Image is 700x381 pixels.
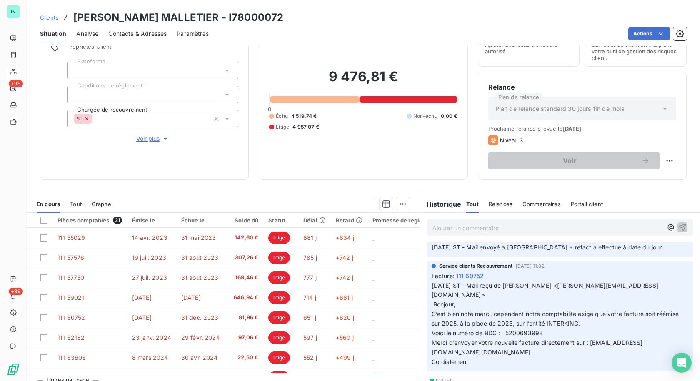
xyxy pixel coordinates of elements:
span: Relances [489,201,512,207]
span: Voir plus [136,134,170,143]
span: _ [372,314,375,321]
h6: Historique [420,199,462,209]
span: litige [268,351,290,364]
span: 651 j [303,314,316,321]
button: Voir [488,152,660,169]
input: Ajouter une valeur [92,115,98,122]
span: En cours [37,201,60,207]
span: Échu [276,112,288,120]
span: Graphe [92,201,111,207]
span: _ [372,234,375,241]
span: Propriétés Client [67,43,238,55]
span: 168,46 € [230,274,259,282]
span: Tout [70,201,82,207]
span: [DATE] ST - Mail envoyé à [GEOGRAPHIC_DATA] + refact à effectué à date du jour [432,244,662,251]
span: 111 57576 [57,254,84,261]
h2: 9 476,81 € [269,68,457,93]
span: _ [372,254,375,261]
span: 22,50 € [230,354,259,362]
span: 597 j [303,334,317,341]
span: +681 j [336,294,353,301]
div: Statut [268,217,293,224]
div: Émise le [132,217,171,224]
span: Non-échu [413,112,437,120]
input: Ajouter une valeur [74,67,81,74]
span: 31 déc. 2023 [181,314,219,321]
img: Logo LeanPay [7,363,20,376]
span: [DATE] ST - Mail reçu de [PERSON_NAME] <[PERSON_NAME][EMAIL_ADDRESS][DOMAIN_NAME]> Bonjour, [432,282,658,308]
span: 4 519,74 € [291,112,317,120]
span: 142,60 € [230,234,259,242]
span: 0 [268,106,271,112]
span: 31 août 2023 [181,254,219,261]
span: _ [372,334,375,341]
button: Actions [628,27,670,40]
span: 307,26 € [230,254,259,262]
span: Niveau 3 [500,137,523,144]
span: 111 55029 [57,234,85,241]
div: Délai [303,217,326,224]
span: 19 juil. 2023 [132,254,166,261]
span: [DATE] [132,294,152,301]
div: Solde dû [230,217,259,224]
span: +620 j [336,314,354,321]
h3: [PERSON_NAME] MALLETIER - I78000072 [73,10,283,25]
span: Paramètres [177,30,209,38]
span: 111 60752 [456,271,484,280]
h6: Relance [488,82,676,92]
span: litige [268,252,290,264]
span: 881 j [303,234,317,241]
span: 91,96 € [230,314,259,322]
span: 31 août 2023 [181,274,219,281]
div: Pièces comptables [57,217,122,224]
span: 97,06 € [230,334,259,342]
span: 646,94 € [230,294,259,302]
span: Cordialement [432,358,469,365]
span: +99 [9,288,23,295]
span: _ [372,274,375,281]
span: 111 57750 [57,274,84,281]
span: litige [268,291,290,304]
span: 27 juil. 2023 [132,274,167,281]
span: Commentaires [522,201,561,207]
span: Prochaine relance prévue le [488,125,676,132]
span: +742 j [336,254,353,261]
span: Plan de relance standard 30 jours fin de mois [495,105,625,113]
span: 785 j [303,254,317,261]
span: ST [77,116,82,121]
span: 8 mars 2024 [132,354,168,361]
span: 23 janv. 2024 [132,334,171,341]
span: _ [372,354,375,361]
span: Litige [276,123,289,131]
span: Voir [498,157,641,164]
span: 111 63606 [57,354,86,361]
span: 777 j [303,274,317,281]
span: 31 mai 2023 [181,234,216,241]
span: 714 j [303,294,316,301]
span: Analyse [76,30,98,38]
span: Situation [40,30,66,38]
span: litige [268,311,290,324]
span: _ [372,294,375,301]
span: 552 j [303,354,317,361]
span: Contacts & Adresses [108,30,167,38]
span: Service clients Recouvrement [439,262,512,270]
span: 21 [113,217,122,224]
span: +560 j [336,334,354,341]
div: Retard [336,217,362,224]
span: Tout [466,201,479,207]
span: 111 60752 [57,314,85,321]
span: 30 avr. 2024 [181,354,218,361]
span: litige [268,331,290,344]
span: 29 févr. 2024 [181,334,220,341]
span: Clients [40,14,58,21]
span: C’est bien noté merci, cependant notre comptabilité exige que votre facture soit réémise sur 2025... [432,310,680,327]
span: [DATE] [563,125,582,132]
button: Voir plus [67,134,238,143]
span: Portail client [571,201,603,207]
span: 111 59021 [57,294,84,301]
span: [DATE] [132,314,152,321]
span: 0,00 € [441,112,457,120]
span: 111 62182 [57,334,85,341]
div: Échue le [181,217,220,224]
